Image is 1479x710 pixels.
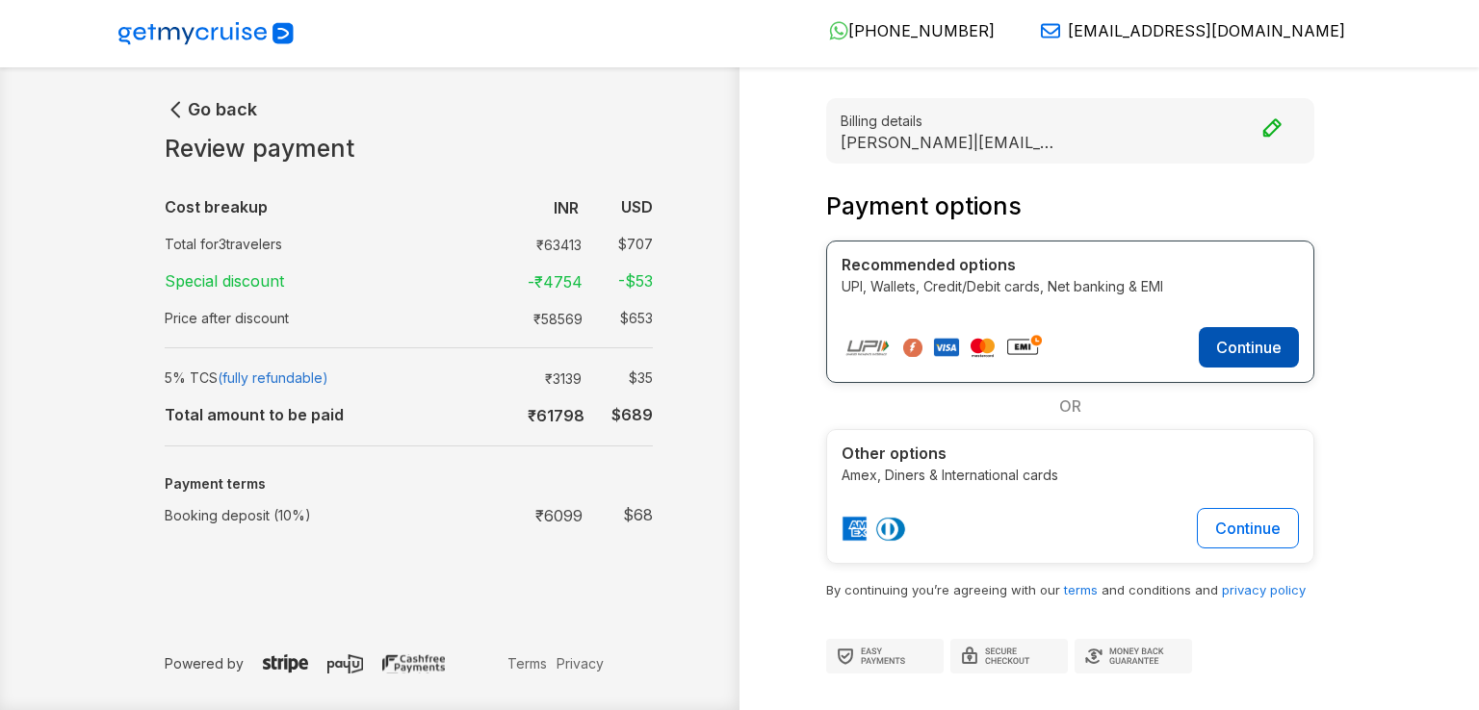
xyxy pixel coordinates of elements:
[165,495,482,534] td: Booking deposit (10%)
[519,364,589,392] td: ₹ 3139
[165,226,482,262] td: Total for 3 travelers
[165,300,482,336] td: Price after discount
[590,304,653,332] td: $ 653
[826,192,1314,221] h3: Payment options
[503,653,552,673] a: Terms
[618,271,653,291] strong: -$ 53
[842,276,1299,296] p: UPI, Wallets, Credit/Debit cards, Net banking & EMI
[621,197,653,216] b: USD
[482,360,492,395] td: :
[1025,21,1345,40] a: [EMAIL_ADDRESS][DOMAIN_NAME]
[535,506,583,525] strong: ₹ 6099
[482,300,492,336] td: :
[165,271,284,291] strong: Special discount
[1041,21,1060,40] img: Email
[528,272,583,292] strong: -₹ 4754
[1222,582,1306,597] a: privacy policy
[848,21,995,40] span: [PHONE_NUMBER]
[263,654,308,673] img: stripe
[519,304,590,332] td: ₹ 58569
[552,653,609,673] a: Privacy
[165,98,257,121] button: Go back
[826,383,1314,429] div: OR
[482,188,492,226] td: :
[482,495,492,534] td: :
[528,406,584,425] b: ₹ 61798
[165,653,503,673] p: Powered by
[519,230,589,258] td: ₹ 63413
[1068,21,1345,40] span: [EMAIL_ADDRESS][DOMAIN_NAME]
[1064,582,1098,597] a: terms
[841,111,1300,131] small: Billing details
[1197,508,1299,548] button: Continue
[554,198,579,217] b: INR
[829,21,848,40] img: WhatsApp
[841,133,1062,151] p: [PERSON_NAME] | [EMAIL_ADDRESS][DOMAIN_NAME]
[165,197,268,216] b: Cost breakup
[611,405,653,424] b: $ 689
[165,135,653,164] h1: Review payment
[814,21,995,40] a: [PHONE_NUMBER]
[623,505,653,524] strong: $ 68
[482,226,492,262] td: :
[218,369,328,386] span: (fully refundable)
[589,364,653,392] td: $ 35
[482,262,492,300] td: :
[1199,327,1299,368] button: Continue
[842,465,1299,485] p: Amex, Diners & International cards
[589,230,653,258] td: $ 707
[382,654,445,673] img: cashfree
[842,444,1299,463] h4: Other options
[165,360,482,395] td: 5% TCS
[165,476,653,493] h5: Payment terms
[826,579,1314,600] p: By continuing you’re agreeing with our and conditions and
[842,256,1299,274] h4: Recommended options
[165,405,344,424] b: Total amount to be paid
[327,654,363,673] img: payu
[482,395,492,434] td: :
